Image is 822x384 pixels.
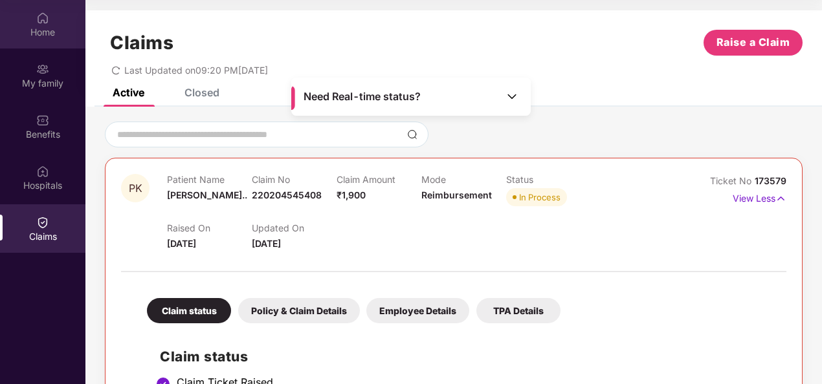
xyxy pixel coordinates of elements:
[36,12,49,25] img: svg+xml;base64,PHN2ZyBpZD0iSG9tZSIgeG1sbnM9Imh0dHA6Ly93d3cudzMub3JnLzIwMDAvc3ZnIiB3aWR0aD0iMjAiIG...
[519,191,561,204] div: In Process
[505,90,518,103] img: Toggle Icon
[147,298,231,323] div: Claim status
[113,86,144,99] div: Active
[167,174,252,185] p: Patient Name
[36,165,49,178] img: svg+xml;base64,PHN2ZyBpZD0iSG9zcGl0YWxzIiB4bWxucz0iaHR0cDovL3d3dy53My5vcmcvMjAwMC9zdmciIHdpZHRoPS...
[252,189,322,200] span: 220204545408
[704,30,803,56] button: Raise a Claim
[337,189,366,200] span: ₹1,900
[129,183,142,194] span: PK
[238,298,360,323] div: Policy & Claim Details
[716,34,790,50] span: Raise a Claim
[337,174,421,185] p: Claim Amount
[36,63,49,76] img: svg+xml;base64,PHN2ZyB3aWR0aD0iMjAiIGhlaWdodD0iMjAiIHZpZXdCb3g9IjAgMCAyMCAyMCIgZmlsbD0ibm9uZSIgeG...
[733,188,786,206] p: View Less
[167,222,252,233] p: Raised On
[506,174,591,185] p: Status
[160,346,773,367] h2: Claim status
[184,86,219,99] div: Closed
[167,189,247,200] span: [PERSON_NAME]..
[124,65,268,76] span: Last Updated on 09:20 PM[DATE]
[252,238,281,249] span: [DATE]
[407,129,417,140] img: svg+xml;base64,PHN2ZyBpZD0iU2VhcmNoLTMyeDMyIiB4bWxucz0iaHR0cDovL3d3dy53My5vcmcvMjAwMC9zdmciIHdpZH...
[252,174,337,185] p: Claim No
[710,175,755,186] span: Ticket No
[775,191,786,206] img: svg+xml;base64,PHN2ZyB4bWxucz0iaHR0cDovL3d3dy53My5vcmcvMjAwMC9zdmciIHdpZHRoPSIxNyIgaGVpZ2h0PSIxNy...
[36,216,49,229] img: svg+xml;base64,PHN2ZyBpZD0iQ2xhaW0iIHhtbG5zPSJodHRwOi8vd3d3LnczLm9yZy8yMDAwL3N2ZyIgd2lkdGg9IjIwIi...
[476,298,561,323] div: TPA Details
[36,114,49,127] img: svg+xml;base64,PHN2ZyBpZD0iQmVuZWZpdHMiIHhtbG5zPSJodHRwOi8vd3d3LnczLm9yZy8yMDAwL3N2ZyIgd2lkdGg9Ij...
[111,65,120,76] span: redo
[252,222,337,233] p: Updated On
[167,238,196,249] span: [DATE]
[755,175,786,186] span: 173579
[304,90,421,103] span: Need Real-time status?
[421,189,492,200] span: Reimbursement
[110,32,173,54] h1: Claims
[421,174,506,185] p: Mode
[366,298,469,323] div: Employee Details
